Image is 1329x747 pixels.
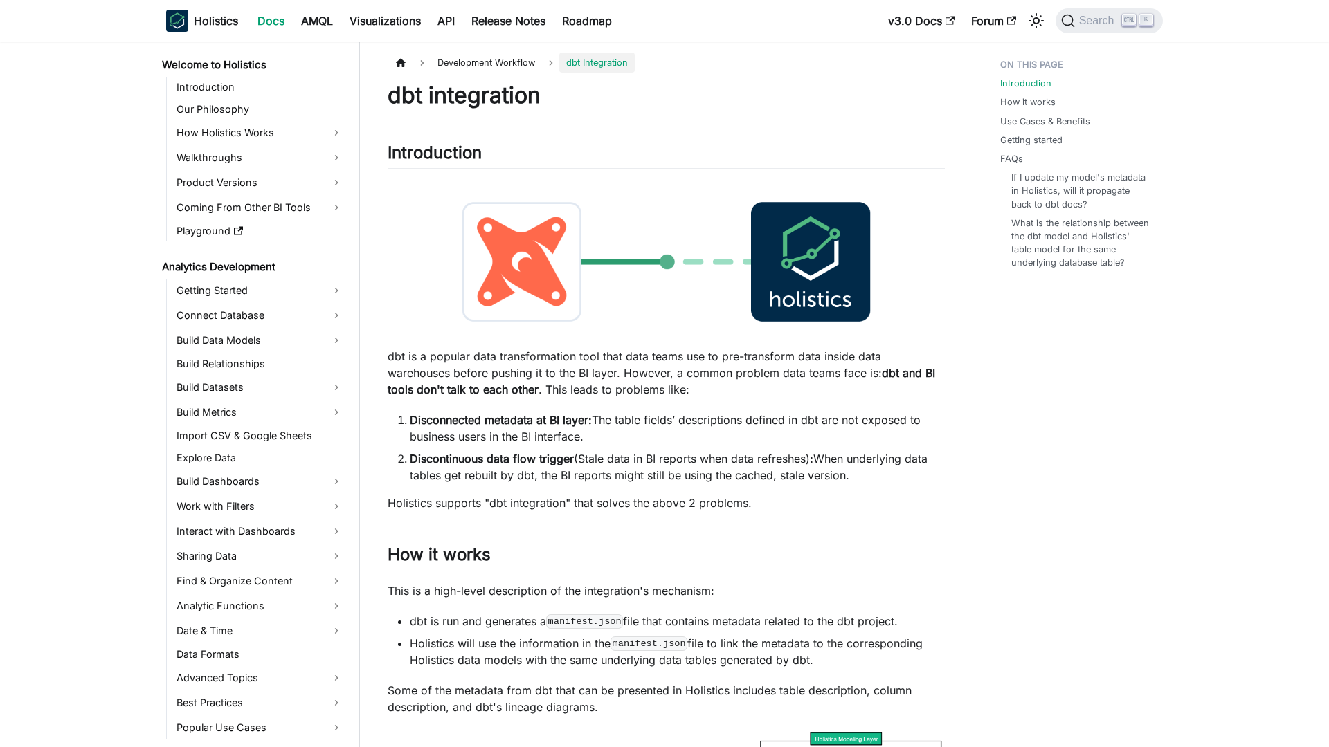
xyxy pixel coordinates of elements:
a: Interact with Dashboards [172,520,347,542]
a: Roadmap [554,10,620,32]
a: Popular Use Cases [172,717,347,739]
strong: : [810,452,813,465]
a: Date & Time [172,620,347,642]
p: dbt is a popular data transformation tool that data teams use to pre-transform data inside data w... [388,348,945,398]
a: HolisticsHolistics [166,10,238,32]
a: API [429,10,463,32]
a: Product Versions [172,172,347,194]
a: Best Practices [172,692,347,714]
a: Build Datasets [172,376,347,398]
a: Connect Database [172,304,347,326]
a: Getting Started [172,279,347,302]
a: Analytic Functions [172,595,347,617]
a: If I update my model's metadata in Holistics, will it propagate back to dbt docs? [1011,171,1149,211]
a: FAQs [1000,152,1023,165]
b: Holistics [194,12,238,29]
a: Build Dashboards [172,470,347,492]
code: manifest.json [611,636,687,650]
button: Search (Ctrl+K) [1056,8,1163,33]
span: dbt Integration [559,53,635,73]
span: Development Workflow [431,53,542,73]
a: Data Formats [172,645,347,664]
a: Build Relationships [172,354,347,373]
a: Introduction [1000,77,1051,90]
a: Import CSV & Google Sheets [172,426,347,445]
h1: dbt integration [388,82,945,109]
a: Work with Filters [172,495,347,517]
a: Build Metrics [172,401,347,423]
a: Getting started [1000,133,1063,147]
a: Use Cases & Benefits [1000,115,1090,128]
a: Our Philosophy [172,100,347,119]
h2: How it works [388,544,945,571]
nav: Breadcrumbs [388,53,945,73]
a: How it works [1000,95,1056,109]
strong: Discontinuous data flow trigger [410,452,574,465]
a: Home page [388,53,414,73]
p: This is a high-level description of the integration's mechanism: [388,582,945,599]
a: Explore Data [172,448,347,468]
a: Release Notes [463,10,554,32]
li: (Stale data in BI reports when data refreshes) When underlying data tables get rebuilt by dbt, th... [410,450,945,483]
a: Walkthroughs [172,147,347,169]
img: Holistics [166,10,188,32]
a: Build Data Models [172,329,347,351]
a: Coming From Other BI Tools [172,196,347,219]
nav: Docs sidebar [152,41,360,747]
li: dbt is run and generates a file that contains metadata related to the dbt project. [410,613,945,629]
li: The table fields’ descriptions defined in dbt are not exposed to business users in the BI interface. [410,412,945,445]
a: Find & Organize Content [172,570,347,592]
p: Holistics supports "dbt integration" that solves the above 2 problems. [388,495,945,511]
a: Sharing Data [172,545,347,567]
p: Some of the metadata from dbt that can be presented in Holistics includes table description, colu... [388,682,945,715]
a: Docs [249,10,293,32]
code: manifest.json [546,614,623,628]
a: Introduction [172,77,347,97]
span: Search [1075,15,1123,27]
kbd: K [1139,14,1153,26]
a: Visualizations [341,10,429,32]
li: Holistics will use the information in the file to link the metadata to the corresponding Holistic... [410,635,945,668]
img: dbt-to-holistics [388,180,945,344]
a: Playground [172,221,347,241]
strong: Disconnected metadata at BI layer: [410,413,592,427]
a: v3.0 Docs [880,10,963,32]
a: AMQL [293,10,341,32]
button: Switch between dark and light mode (currently light mode) [1025,10,1047,32]
a: Welcome to Holistics [158,55,347,75]
a: How Holistics Works [172,122,347,144]
a: Analytics Development [158,257,347,277]
h2: Introduction [388,142,945,169]
a: Forum [963,10,1024,32]
a: Advanced Topics [172,667,347,689]
a: What is the relationship between the dbt model and Holistics' table model for the same underlying... [1011,216,1149,270]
